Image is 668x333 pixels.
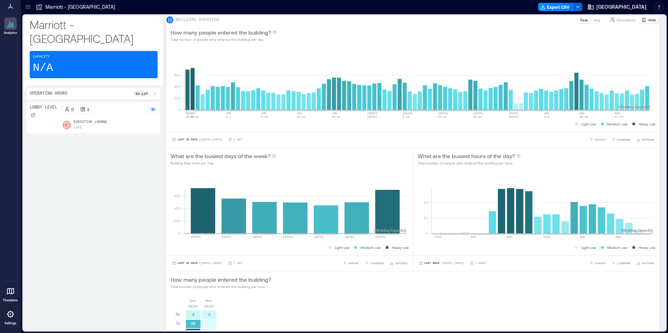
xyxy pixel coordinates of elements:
text: 17-23 [615,115,623,118]
p: Medium use [361,245,381,250]
p: 1 [87,106,89,112]
text: 10-16 [580,115,588,118]
text: 20-26 [473,115,482,118]
p: Light use [581,245,596,250]
tspan: 40 [423,200,427,205]
text: AUG [544,112,549,115]
p: Executive Lounge [74,119,107,125]
text: 1-7 [226,115,231,118]
p: Operating Hours [30,91,67,96]
p: 6a - 11p [136,91,148,96]
button: EXPORT [341,260,361,267]
button: OPTIONS [635,260,655,267]
text: [DATE] [438,112,448,115]
text: JUN [226,112,231,115]
text: 22-28 [332,115,340,118]
text: 3-9 [544,115,549,118]
a: Settings [2,306,19,327]
p: Capacity [33,54,50,60]
text: 4 [192,312,195,317]
tspan: 600 [174,194,181,198]
text: 8am [507,235,512,238]
p: BUILDING OVERVIEW [176,17,219,23]
p: 1 Hour [475,261,486,265]
text: [DATE] [473,112,484,115]
span: EXPORT [348,261,359,265]
p: Total number of people who entered the building per Hour [417,160,521,166]
p: Medium use [607,121,627,127]
text: AUG [615,112,620,115]
span: EXPORT [595,261,606,265]
p: Total number of people who entered the building per day [170,37,277,42]
p: N/A [33,61,53,75]
text: [DATE] [283,235,293,238]
button: EXPORT [588,136,607,143]
tspan: 400 [174,206,181,210]
text: 8-14 [261,115,268,118]
button: Export CSV [538,3,574,11]
p: 08/25 [204,303,213,309]
span: OPTIONS [642,261,654,265]
button: EXPORT [588,260,607,267]
p: Floorplans [3,298,18,302]
span: COMPARE [617,261,631,265]
button: [GEOGRAPHIC_DATA] [585,1,648,13]
span: COMPARE [370,261,384,265]
p: Occupancy [617,17,636,23]
tspan: 0 [179,108,181,112]
tspan: 0 [179,231,181,235]
button: Last Week |[DATE]-[DATE] [417,260,466,267]
text: JUN [261,112,267,115]
p: Building Max Visits per Day [170,160,276,166]
p: Heavy use [392,245,409,250]
text: AUG [580,112,585,115]
tspan: 600 [174,73,181,77]
tspan: 400 [174,84,181,89]
p: Settings [5,321,16,325]
p: Medium use [607,245,627,250]
text: JUN [332,112,337,115]
p: Heavy use [639,121,655,127]
text: [DATE] [344,235,355,238]
p: 6a [176,311,180,317]
span: EXPORT [595,138,606,142]
text: 13-19 [438,115,446,118]
span: OPTIONS [642,138,654,142]
p: How many people entered the building? [170,275,271,284]
p: Cafe [74,125,82,131]
text: [DATE] [509,112,519,115]
text: 8pm [616,235,621,238]
text: 18-24 [186,115,194,118]
a: Analytics [2,15,19,37]
text: 15-21 [297,115,305,118]
text: 12am [434,235,441,238]
button: OPTIONS [635,136,655,143]
p: Light use [581,121,596,127]
text: [DATE] [375,235,385,238]
text: [DATE] [509,115,519,118]
p: Sun [189,298,196,303]
p: 08/24 [188,303,197,309]
text: 35 [191,321,196,326]
text: 25-31 [190,115,199,118]
a: Floorplans [1,283,20,304]
p: Light use [335,245,349,250]
text: [DATE] [403,112,413,115]
p: 0 [71,106,74,112]
p: How many people entered the building? [170,28,271,37]
p: 7a [176,320,180,326]
p: Avg [594,17,600,23]
button: OPTIONS [388,260,409,267]
text: 4pm [580,235,585,238]
button: COMPARE [363,260,385,267]
p: Total number of people who entered the building per hour [170,284,271,289]
text: 12pm [543,235,550,238]
text: MAY [190,112,196,115]
p: Visits [648,17,656,23]
span: OPTIONS [395,261,407,265]
p: Analytics [4,31,17,35]
tspan: 20 [423,216,427,220]
text: 3 [208,312,211,317]
p: Mon [205,298,212,303]
text: [DATE] [367,112,377,115]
